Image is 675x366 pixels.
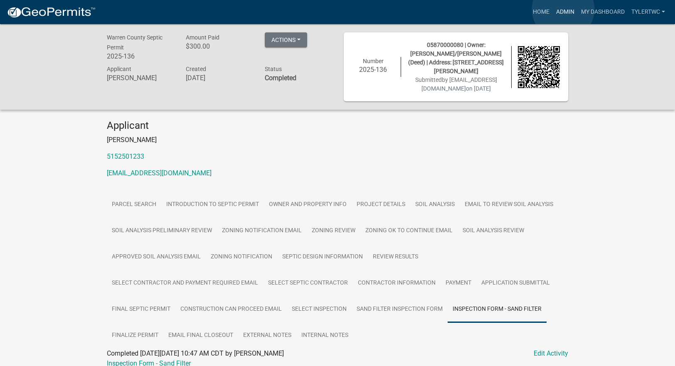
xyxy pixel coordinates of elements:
a: TylerTWC [628,4,668,20]
a: Home [530,4,553,20]
a: Finalize Permit [107,322,163,349]
h6: 2025-136 [107,52,173,60]
a: Soil Analysis Review [458,218,529,244]
h6: $300.00 [186,42,252,50]
a: Final Septic Permit [107,296,175,323]
a: Soil Analysis [410,192,460,218]
h6: [PERSON_NAME] [107,74,173,82]
a: 5152501233 [107,152,144,160]
a: Edit Activity [534,349,568,359]
span: Completed [DATE][DATE] 10:47 AM CDT by [PERSON_NAME] [107,349,284,357]
button: Actions [265,32,307,47]
h4: Applicant [107,120,568,132]
h6: [DATE] [186,74,252,82]
a: Construction Can Proceed Email [175,296,287,323]
img: QR code [518,46,560,88]
h6: 2025-136 [352,66,394,74]
span: 05870000080 | Owner: [PERSON_NAME]/[PERSON_NAME] (Deed) | Address: [STREET_ADDRESS][PERSON_NAME] [408,42,504,74]
a: [EMAIL_ADDRESS][DOMAIN_NAME] [107,169,212,177]
a: Select Contractor and Payment Required Email [107,270,263,297]
a: Approved Soil Analysis Email [107,244,206,270]
span: Status [265,66,282,72]
a: Email Final Closeout [163,322,238,349]
a: Payment [441,270,476,297]
a: Select Inspection [287,296,352,323]
span: Applicant [107,66,131,72]
a: Email to Review Soil Analysis [460,192,558,218]
a: Application Submittal [476,270,555,297]
a: Owner and Property Info [264,192,352,218]
strong: Completed [265,74,296,82]
a: Admin [553,4,578,20]
p: [PERSON_NAME] [107,135,568,145]
a: Septic Design Information [277,244,368,270]
a: Zoning Review [307,218,360,244]
a: External Notes [238,322,296,349]
span: Amount Paid [186,34,219,41]
a: Contractor Information [353,270,441,297]
a: Select Septic Contractor [263,270,353,297]
a: Zoning OK to continue Email [360,218,458,244]
span: by [EMAIL_ADDRESS][DOMAIN_NAME] [421,76,497,92]
a: Sand Filter Inspection Form [352,296,448,323]
a: Internal Notes [296,322,353,349]
a: Inspection Form - Sand Filter [448,296,547,323]
span: Warren County Septic Permit [107,34,163,51]
span: Submitted on [DATE] [415,76,497,92]
a: Introduction to Septic Permit [161,192,264,218]
a: Project Details [352,192,410,218]
span: Number [363,58,384,64]
a: My Dashboard [578,4,628,20]
a: Soil Analysis Preliminary Review [107,218,217,244]
a: Zoning Notification Email [217,218,307,244]
span: Created [186,66,206,72]
a: Zoning Notification [206,244,277,270]
a: Review Results [368,244,423,270]
a: Parcel search [107,192,161,218]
